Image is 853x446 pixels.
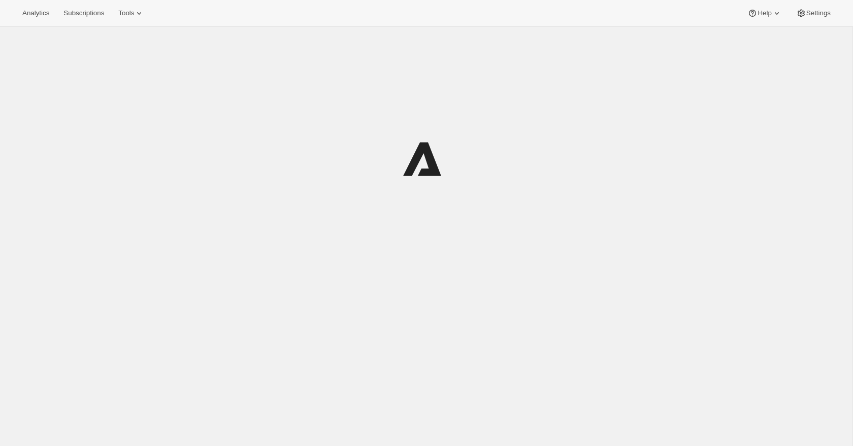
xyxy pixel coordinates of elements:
[22,9,49,17] span: Analytics
[741,6,788,20] button: Help
[57,6,110,20] button: Subscriptions
[118,9,134,17] span: Tools
[63,9,104,17] span: Subscriptions
[758,9,771,17] span: Help
[112,6,150,20] button: Tools
[790,6,837,20] button: Settings
[16,6,55,20] button: Analytics
[806,9,831,17] span: Settings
